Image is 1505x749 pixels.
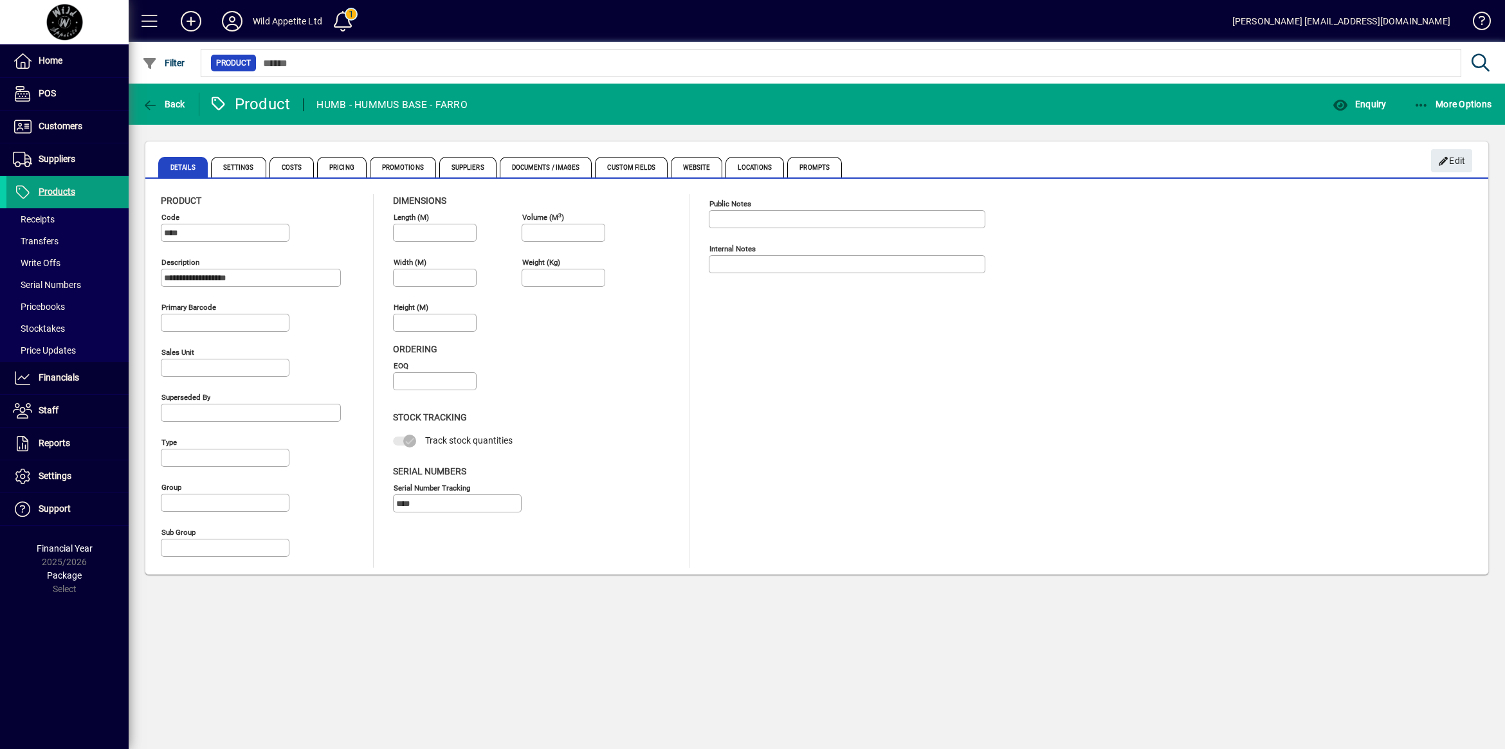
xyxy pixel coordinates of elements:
[6,252,129,274] a: Write Offs
[13,280,81,290] span: Serial Numbers
[6,460,129,492] a: Settings
[39,471,71,481] span: Settings
[439,157,497,177] span: Suppliers
[393,344,437,354] span: Ordering
[1414,99,1492,109] span: More Options
[161,258,199,267] mat-label: Description
[39,503,71,514] span: Support
[139,51,188,75] button: Filter
[316,95,468,115] div: HUMB - HUMMUS BASE - FARRO
[1232,11,1450,32] div: [PERSON_NAME] [EMAIL_ADDRESS][DOMAIN_NAME]
[709,199,751,208] mat-label: Public Notes
[6,296,129,318] a: Pricebooks
[13,236,59,246] span: Transfers
[161,483,181,492] mat-label: Group
[6,339,129,361] a: Price Updates
[253,11,322,32] div: Wild Appetite Ltd
[139,93,188,116] button: Back
[370,157,436,177] span: Promotions
[39,438,70,448] span: Reports
[1431,149,1472,172] button: Edit
[425,435,513,446] span: Track stock quantities
[1329,93,1389,116] button: Enquiry
[170,10,212,33] button: Add
[393,412,467,422] span: Stock Tracking
[161,528,196,537] mat-label: Sub group
[39,88,56,98] span: POS
[158,157,208,177] span: Details
[39,55,62,66] span: Home
[6,318,129,339] a: Stocktakes
[129,93,199,116] app-page-header-button: Back
[1438,150,1466,172] span: Edit
[1463,3,1489,44] a: Knowledge Base
[522,213,564,222] mat-label: Volume (m )
[595,157,667,177] span: Custom Fields
[6,78,129,110] a: POS
[671,157,723,177] span: Website
[161,213,179,222] mat-label: Code
[161,438,177,447] mat-label: Type
[39,372,79,383] span: Financials
[787,157,842,177] span: Prompts
[142,58,185,68] span: Filter
[317,157,367,177] span: Pricing
[725,157,784,177] span: Locations
[6,362,129,394] a: Financials
[161,348,194,357] mat-label: Sales unit
[393,195,446,206] span: Dimensions
[394,213,429,222] mat-label: Length (m)
[269,157,315,177] span: Costs
[6,45,129,77] a: Home
[1410,93,1495,116] button: More Options
[394,361,408,370] mat-label: EOQ
[13,345,76,356] span: Price Updates
[216,57,251,69] span: Product
[212,10,253,33] button: Profile
[161,393,210,402] mat-label: Superseded by
[709,244,756,253] mat-label: Internal Notes
[13,302,65,312] span: Pricebooks
[6,493,129,525] a: Support
[522,258,560,267] mat-label: Weight (Kg)
[394,258,426,267] mat-label: Width (m)
[13,214,55,224] span: Receipts
[161,195,201,206] span: Product
[39,121,82,131] span: Customers
[393,466,466,476] span: Serial Numbers
[6,274,129,296] a: Serial Numbers
[394,483,470,492] mat-label: Serial Number tracking
[161,303,216,312] mat-label: Primary barcode
[13,258,60,268] span: Write Offs
[209,94,291,114] div: Product
[6,395,129,427] a: Staff
[500,157,592,177] span: Documents / Images
[6,230,129,252] a: Transfers
[142,99,185,109] span: Back
[6,111,129,143] a: Customers
[39,405,59,415] span: Staff
[211,157,266,177] span: Settings
[13,323,65,334] span: Stocktakes
[47,570,82,581] span: Package
[39,154,75,164] span: Suppliers
[6,428,129,460] a: Reports
[1333,99,1386,109] span: Enquiry
[6,143,129,176] a: Suppliers
[6,208,129,230] a: Receipts
[39,186,75,197] span: Products
[394,303,428,312] mat-label: Height (m)
[558,212,561,218] sup: 3
[37,543,93,554] span: Financial Year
